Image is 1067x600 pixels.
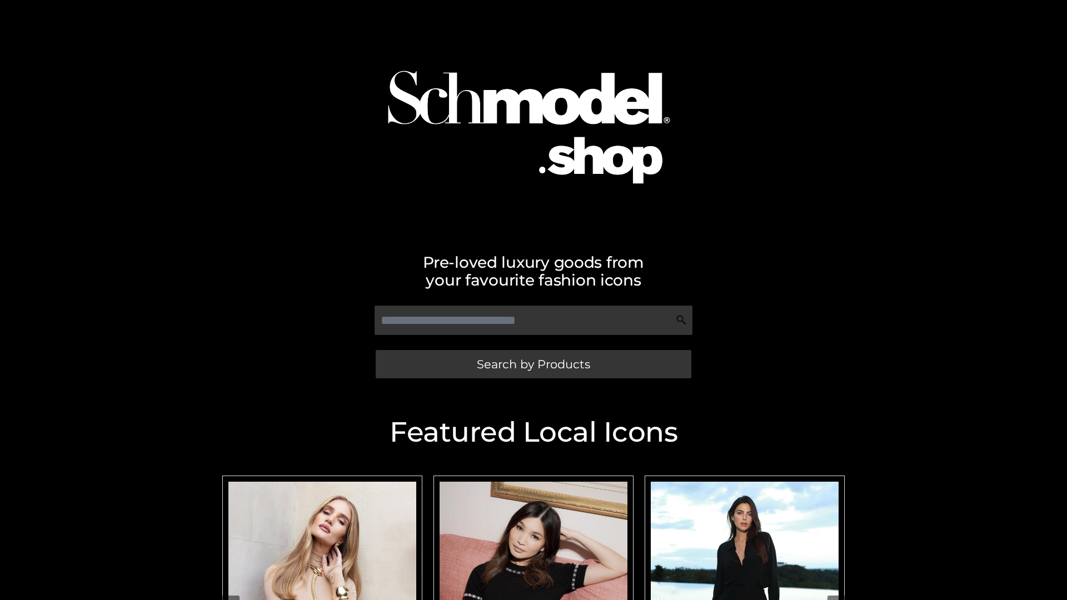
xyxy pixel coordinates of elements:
h2: Featured Local Icons​ [217,418,850,446]
h2: Pre-loved luxury goods from your favourite fashion icons [217,253,850,289]
span: Search by Products [477,358,590,370]
a: Search by Products [376,350,691,378]
img: Search Icon [676,314,687,326]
